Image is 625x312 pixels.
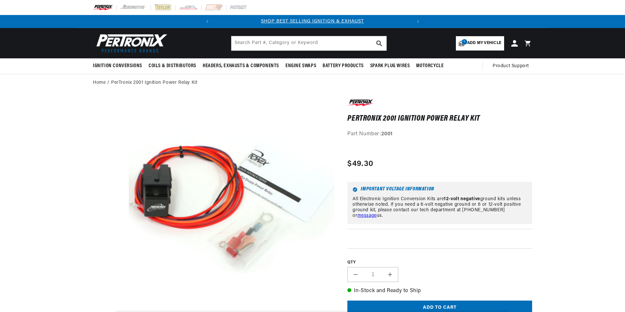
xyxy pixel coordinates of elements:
[413,58,447,74] summary: Motorcycle
[77,15,548,28] slideshow-component: Translation missing: en.sections.announcements.announcement_bar
[93,58,145,74] summary: Ignition Conversions
[372,36,386,51] button: search button
[203,63,279,69] span: Headers, Exhausts & Components
[319,58,367,74] summary: Battery Products
[444,197,480,201] strong: 12-volt negative
[353,197,527,218] p: All Electronic Ignition Conversion Kits are ground kits unless otherwise noted. If you need a 6-v...
[93,98,334,307] media-gallery: Gallery Viewer
[285,63,316,69] span: Engine Swaps
[456,36,504,51] a: 1Add my vehicle
[467,40,501,46] span: Add my vehicle
[214,18,412,25] div: 1 of 2
[93,32,168,54] img: Pertronix
[93,63,142,69] span: Ignition Conversions
[462,39,467,45] span: 1
[282,58,319,74] summary: Engine Swaps
[231,36,386,51] input: Search Part #, Category or Keyword
[93,79,532,86] nav: breadcrumbs
[201,15,214,28] button: Translation missing: en.sections.announcements.previous_announcement
[93,79,106,86] a: Home
[367,58,413,74] summary: Spark Plug Wires
[111,79,197,86] a: PerTronix 2001 Ignition Power Relay Kit
[145,58,199,74] summary: Coils & Distributors
[347,130,532,139] div: Part Number:
[493,63,529,70] span: Product Support
[199,58,282,74] summary: Headers, Exhausts & Components
[149,63,196,69] span: Coils & Distributors
[347,287,532,295] p: In-Stock and Ready to Ship
[493,58,532,74] summary: Product Support
[353,187,527,192] h6: Important Voltage Information
[214,18,412,25] div: Announcement
[381,131,393,137] strong: 2001
[347,158,373,170] span: $49.30
[416,63,443,69] span: Motorcycle
[261,19,364,24] a: SHOP BEST SELLING IGNITION & EXHAUST
[347,115,532,122] h1: PerTronix 2001 Ignition Power Relay Kit
[347,260,532,265] label: QTY
[323,63,364,69] span: Battery Products
[357,213,377,218] a: message
[370,63,410,69] span: Spark Plug Wires
[412,15,425,28] button: Translation missing: en.sections.announcements.next_announcement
